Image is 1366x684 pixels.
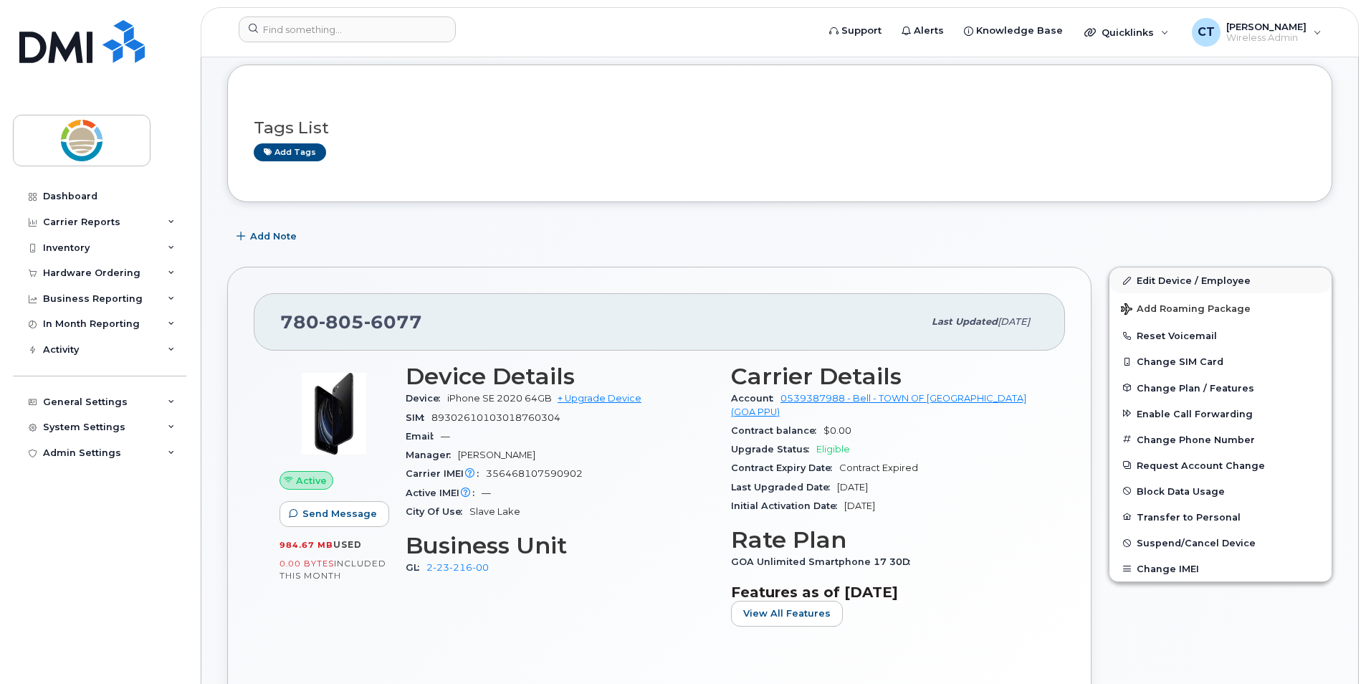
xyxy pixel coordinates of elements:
[1226,32,1307,44] span: Wireless Admin
[731,444,816,455] span: Upgrade Status
[447,393,552,404] span: iPhone SE 2020 64GB
[816,444,850,455] span: Eligible
[406,533,714,559] h3: Business Unit
[406,506,469,517] span: City Of Use
[1137,382,1254,393] span: Change Plan / Features
[1109,348,1332,374] button: Change SIM Card
[1074,18,1179,47] div: Quicklinks
[819,16,892,45] a: Support
[406,562,426,573] span: GL
[1109,530,1332,556] button: Suspend/Cancel Device
[319,311,364,333] span: 805
[743,607,831,620] span: View All Features
[1109,504,1332,530] button: Transfer to Personal
[844,500,875,511] span: [DATE]
[731,584,1039,601] h3: Features as of [DATE]
[431,412,560,423] span: 89302610103018760304
[406,450,458,460] span: Manager
[254,119,1306,137] h3: Tags List
[731,364,1039,389] h3: Carrier Details
[1109,452,1332,478] button: Request Account Change
[291,371,377,457] img: image20231002-3703462-2fle3a.jpeg
[406,393,447,404] span: Device
[426,562,489,573] a: 2-23-216-00
[482,488,491,498] span: —
[239,16,456,42] input: Find something...
[1102,27,1154,38] span: Quicklinks
[280,311,422,333] span: 780
[954,16,1073,45] a: Knowledge Base
[976,24,1063,38] span: Knowledge Base
[1109,293,1332,323] button: Add Roaming Package
[731,393,1026,417] a: 0539387988 - Bell - TOWN OF [GEOGRAPHIC_DATA] (GOA PPU)
[731,556,917,567] span: GOA Unlimited Smartphone 17 30D
[1109,478,1332,504] button: Block Data Usage
[731,393,780,404] span: Account
[406,364,714,389] h3: Device Details
[486,468,583,479] span: 356468107590902
[280,540,333,550] span: 984.67 MB
[731,462,839,473] span: Contract Expiry Date
[1137,538,1256,548] span: Suspend/Cancel Device
[1109,556,1332,581] button: Change IMEI
[892,16,954,45] a: Alerts
[1137,408,1253,419] span: Enable Call Forwarding
[1226,21,1307,32] span: [PERSON_NAME]
[839,462,918,473] span: Contract Expired
[837,482,868,493] span: [DATE]
[364,311,422,333] span: 6077
[296,474,327,488] span: Active
[1109,375,1332,401] button: Change Plan / Features
[841,24,882,38] span: Support
[731,425,823,436] span: Contract balance
[1182,18,1332,47] div: Cesar Tano
[1109,401,1332,427] button: Enable Call Forwarding
[469,506,520,517] span: Slave Lake
[227,224,309,250] button: Add Note
[250,229,297,243] span: Add Note
[302,507,377,521] span: Send Message
[406,488,482,498] span: Active IMEI
[280,501,389,527] button: Send Message
[731,500,844,511] span: Initial Activation Date
[731,482,837,493] span: Last Upgraded Date
[254,143,326,161] a: Add tags
[1109,427,1332,452] button: Change Phone Number
[731,527,1039,553] h3: Rate Plan
[458,450,535,460] span: [PERSON_NAME]
[406,431,441,442] span: Email
[914,24,944,38] span: Alerts
[731,601,843,627] button: View All Features
[1109,267,1332,293] a: Edit Device / Employee
[280,559,334,569] span: 0.00 Bytes
[406,412,431,423] span: SIM
[1109,323,1332,348] button: Reset Voicemail
[406,468,486,479] span: Carrier IMEI
[441,431,450,442] span: —
[1198,24,1215,41] span: CT
[333,539,362,550] span: used
[558,393,641,404] a: + Upgrade Device
[998,316,1030,327] span: [DATE]
[932,316,998,327] span: Last updated
[823,425,851,436] span: $0.00
[1121,303,1251,317] span: Add Roaming Package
